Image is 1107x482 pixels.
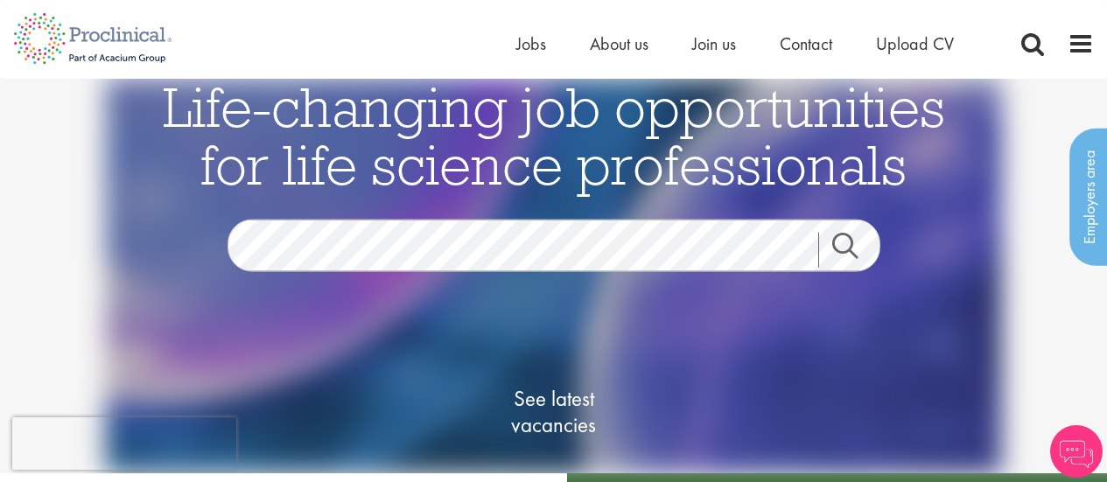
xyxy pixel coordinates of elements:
[590,32,648,55] a: About us
[876,32,954,55] a: Upload CV
[1050,425,1103,478] img: Chatbot
[105,79,1002,473] img: candidate home
[12,417,236,470] iframe: reCAPTCHA
[163,72,945,199] span: Life-changing job opportunities for life science professionals
[818,233,893,268] a: Job search submit button
[466,386,641,438] span: See latest vacancies
[516,32,546,55] a: Jobs
[692,32,736,55] a: Join us
[780,32,832,55] a: Contact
